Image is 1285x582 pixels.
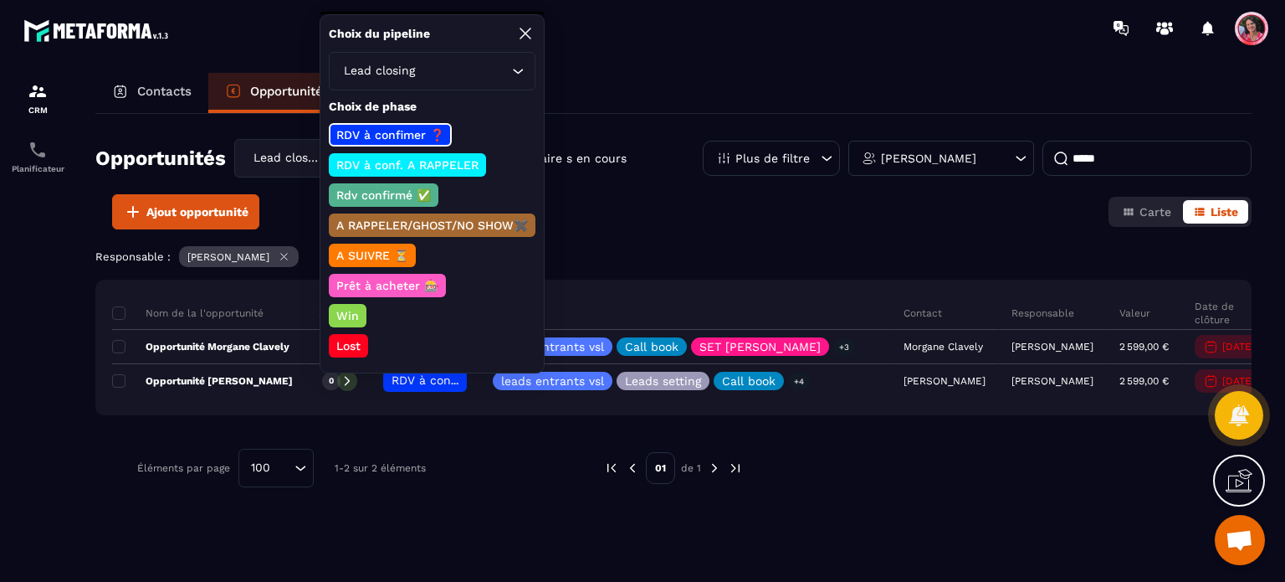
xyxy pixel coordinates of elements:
button: Liste [1183,200,1248,224]
a: formationformationCRM [4,69,71,127]
p: Opportunités [250,84,330,99]
p: Planificateur [4,164,71,173]
p: Nom de la l'opportunité [112,306,264,320]
p: leads entrants vsl [501,341,604,353]
h2: Opportunités [95,142,226,175]
p: [PERSON_NAME] [881,152,976,164]
p: Éléments par page [137,462,230,474]
a: Opportunités [208,73,346,113]
span: Lead closing [340,62,418,80]
div: Search for option [234,139,410,178]
p: [PERSON_NAME] [187,251,269,263]
p: A RAPPELER/GHOST/NO SHOW✖️ [334,217,530,234]
a: schedulerschedulerPlanificateur [4,127,71,186]
p: Responsable [1011,306,1074,320]
img: scheduler [28,140,48,160]
div: Search for option [238,449,314,487]
button: Ajout opportunité [112,194,259,229]
span: Carte [1139,205,1171,219]
p: Contacts [137,84,192,99]
p: SET [PERSON_NAME] [699,341,821,353]
span: Ajout opportunité [146,203,248,220]
p: 2 599,00 € [1119,375,1169,387]
p: Valeur [1119,306,1150,320]
p: Rdv confirmé ✅ [334,187,433,203]
p: RDV à conf. A RAPPELER [334,157,481,173]
p: Statut [319,306,350,320]
p: 1-2 sur 2 éléments [335,462,426,474]
p: Lost [334,337,363,354]
input: Search for option [276,459,290,477]
span: Liste [1211,205,1238,219]
img: prev [625,461,640,476]
p: Call book [625,341,678,353]
p: 2 affaire s en cours [514,151,627,167]
p: CRM [4,106,71,115]
input: Search for option [418,62,508,80]
p: RDV à confimer ❓ [334,126,447,143]
p: 0 [329,375,334,387]
p: Leads setting [625,375,701,387]
p: Win [334,307,361,324]
p: Choix du pipeline [329,26,430,42]
p: +4 [788,373,810,390]
button: Carte [1112,200,1181,224]
p: Call book [722,375,776,387]
a: Contacts [95,73,208,113]
img: logo [23,15,174,46]
div: Search for option [329,52,535,90]
span: RDV à confimer ❓ [392,373,499,387]
p: [DATE] [1222,375,1255,387]
p: 2 599,00 € [1119,341,1169,353]
img: prev [604,461,619,476]
p: Opportunité Morgane Clavely [112,340,289,353]
p: Date de clôture [1195,300,1263,327]
p: Choix de phase [329,99,535,115]
p: Contact [904,306,942,320]
p: leads entrants vsl [501,375,604,387]
p: 01 [646,452,675,484]
p: [PERSON_NAME] [1011,375,1093,387]
p: Prêt à acheter 🎰 [334,277,441,294]
p: Responsable : [95,250,171,263]
p: +3 [833,338,855,356]
span: Lead closing [249,149,324,167]
img: next [707,461,722,476]
p: Plus de filtre [735,152,810,164]
p: A SUIVRE ⏳ [334,247,411,264]
p: [DATE] [1222,341,1255,353]
div: Ouvrir le chat [1215,515,1265,565]
p: de 1 [681,461,701,475]
span: 100 [245,459,276,477]
img: formation [28,81,48,101]
p: Opportunité [PERSON_NAME] [112,374,293,388]
img: next [728,461,743,476]
p: [PERSON_NAME] [1011,341,1093,353]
